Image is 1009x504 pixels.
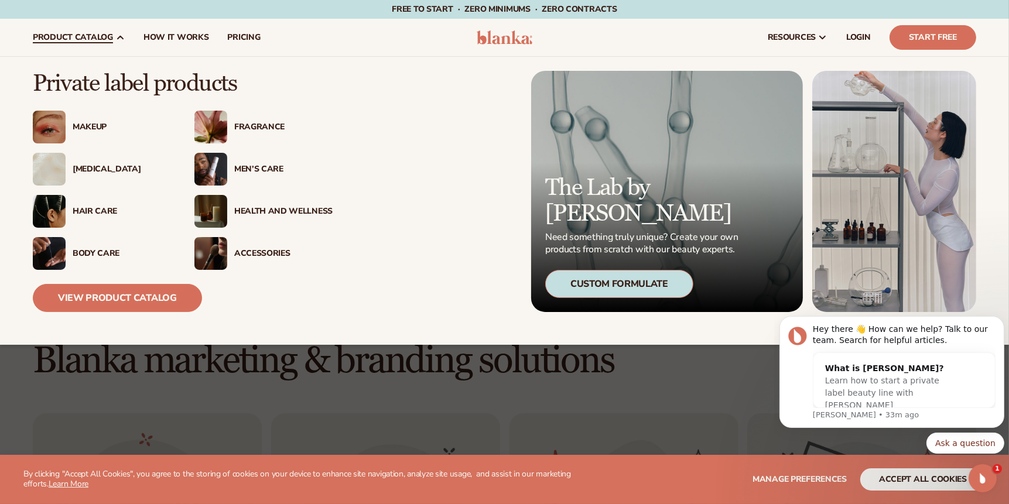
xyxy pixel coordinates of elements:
div: [MEDICAL_DATA] [73,164,171,174]
div: Hair Care [73,207,171,217]
span: pricing [227,33,260,42]
a: Start Free [890,25,976,50]
a: Learn More [49,478,88,489]
button: Manage preferences [753,468,847,491]
span: resources [768,33,816,42]
div: Custom Formulate [545,270,693,298]
a: Female hair pulled back with clips. Hair Care [33,195,171,228]
div: Fragrance [234,122,333,132]
span: Free to start · ZERO minimums · ZERO contracts [392,4,617,15]
img: logo [477,30,532,44]
div: Makeup [73,122,171,132]
p: By clicking "Accept All Cookies", you agree to the storing of cookies on your device to enhance s... [23,469,598,489]
p: Private label products [33,71,333,97]
p: The Lab by [PERSON_NAME] [545,175,742,227]
img: Female in lab with equipment. [812,71,976,312]
a: Candles and incense on table. Health And Wellness [194,195,333,228]
a: resources [758,19,837,56]
div: Health And Wellness [234,207,333,217]
div: Body Care [73,249,171,259]
a: pricing [218,19,269,56]
a: View Product Catalog [33,284,202,312]
a: Female with glitter eye makeup. Makeup [33,111,171,143]
img: Candles and incense on table. [194,195,227,228]
span: How It Works [143,33,209,42]
a: Cream moisturizer swatch. [MEDICAL_DATA] [33,153,171,186]
a: Microscopic product formula. The Lab by [PERSON_NAME] Need something truly unique? Create your ow... [531,71,803,312]
img: Female hair pulled back with clips. [33,195,66,228]
a: Pink blooming flower. Fragrance [194,111,333,143]
img: Male holding moisturizer bottle. [194,153,227,186]
a: product catalog [23,19,134,56]
a: Male holding moisturizer bottle. Men’s Care [194,153,333,186]
a: How It Works [134,19,218,56]
a: Male hand applying moisturizer. Body Care [33,237,171,270]
span: Manage preferences [753,474,847,485]
span: LOGIN [846,33,871,42]
iframe: Intercom notifications message [775,277,1009,472]
p: Need something truly unique? Create your own products from scratch with our beauty experts. [545,231,742,256]
button: accept all cookies [860,468,986,491]
img: Female with glitter eye makeup. [33,111,66,143]
img: Pink blooming flower. [194,111,227,143]
a: Female with makeup brush. Accessories [194,237,333,270]
div: Men’s Care [234,164,333,174]
img: Male hand applying moisturizer. [33,237,66,270]
img: Female with makeup brush. [194,237,227,270]
a: LOGIN [837,19,880,56]
iframe: Intercom live chat [969,464,997,492]
span: 1 [993,464,1002,474]
img: Cream moisturizer swatch. [33,153,66,186]
div: Accessories [234,249,333,259]
span: product catalog [33,33,113,42]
